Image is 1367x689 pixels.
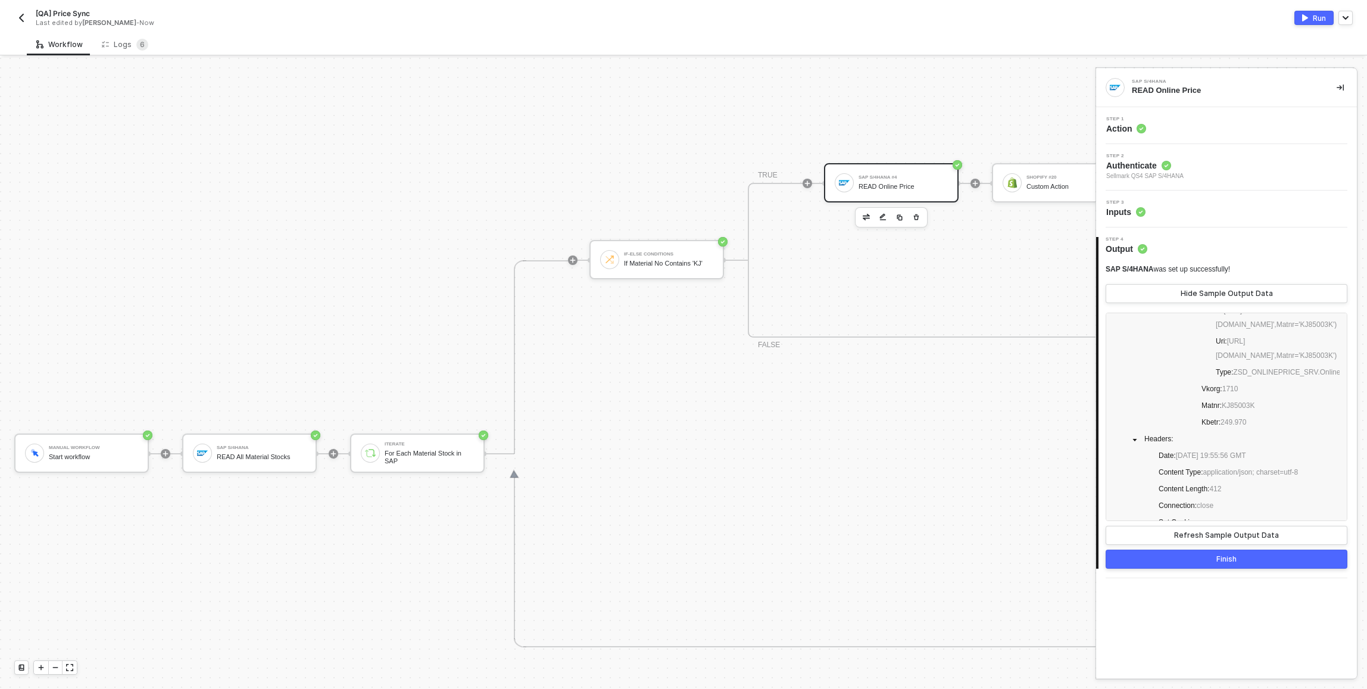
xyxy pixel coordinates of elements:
[1222,401,1254,410] span: KJ85003K
[1106,172,1184,181] span: Sellmark QS4 SAP S/4HANA
[1106,243,1147,255] span: Output
[1159,518,1196,526] span: Set Cookie :
[1302,14,1308,21] img: activate
[1181,289,1273,298] div: Hide Sample Output Data
[385,450,474,464] div: For Each Material Stock in SAP
[36,8,90,18] span: [QA] Price Sync
[1159,485,1221,493] span: Content Length :
[143,431,152,440] span: icon-success-page
[217,445,306,450] div: SAP S/4HANA
[863,214,870,220] img: edit-cred
[972,180,979,187] span: icon-play
[1106,160,1184,172] span: Authenticate
[1096,154,1357,181] div: Step 2Authenticate Sellmark QS4 SAP S/4HANA
[1106,123,1146,135] span: Action
[1106,206,1146,218] span: Inputs
[1209,485,1221,493] span: 412
[1159,468,1298,476] span: Content Type :
[1106,264,1230,275] div: was set up successfully!
[330,450,337,457] span: icon-play
[14,11,29,25] button: back
[892,210,907,225] button: copy-block
[624,252,713,257] div: If-Else Conditions
[569,257,576,264] span: icon-play
[1096,117,1357,135] div: Step 1Action
[1106,526,1347,545] button: Refresh Sample Output Data
[1146,520,1152,526] span: caret-down
[758,170,778,181] div: TRUE
[1132,437,1138,443] span: caret-down
[1096,200,1357,218] div: Step 3Inputs
[604,254,615,265] img: icon
[1106,200,1146,205] span: Step 3
[1294,11,1334,25] button: activateRun
[385,442,474,447] div: Iterate
[365,448,376,459] img: icon
[38,664,45,671] span: icon-play
[1106,265,1153,273] span: SAP S/4HANA
[1159,451,1246,460] span: Date :
[197,448,208,459] img: icon
[311,431,320,440] span: icon-success-page
[1110,82,1121,93] img: integration-icon
[1106,117,1146,121] span: Step 1
[82,18,136,27] span: [PERSON_NAME]
[66,664,73,671] span: icon-expand
[718,237,728,247] span: icon-success-page
[1026,175,1116,180] div: Shopify #20
[1201,385,1238,393] span: Vkorg :
[1313,13,1326,23] div: Run
[49,453,138,461] div: Start workflow
[1197,501,1213,510] span: close
[1176,451,1246,460] span: [DATE] 19:55:56 GMT
[859,175,948,180] div: SAP S/4HANA #4
[217,453,306,461] div: READ All Material Stocks
[1216,554,1237,564] div: Finish
[1106,550,1347,569] button: Finish
[1007,177,1018,188] img: icon
[896,214,903,221] img: copy-block
[36,18,656,27] div: Last edited by - Now
[1216,337,1337,360] span: Uri :
[52,664,59,671] span: icon-minus
[1233,368,1356,376] span: ZSD_ONLINEPRICE_SRV.OnlinePrice
[479,431,488,440] span: icon-success-page
[1216,368,1357,376] span: Type :
[140,40,145,49] span: 6
[136,39,148,51] sup: 6
[859,183,948,191] div: READ Online Price
[624,260,713,267] div: If Material No Contains 'KJ'
[102,39,148,51] div: Logs
[49,445,138,450] div: Manual Workflow
[1132,85,1318,96] div: READ Online Price
[953,160,962,170] span: icon-success-page
[1026,183,1116,191] div: Custom Action
[758,339,780,351] div: FALSE
[1203,468,1299,476] span: application/json; charset=utf-8
[1337,84,1344,91] span: icon-collapse-right
[1144,435,1174,443] span: Headers :
[1222,385,1238,393] span: 1710
[839,177,850,188] img: icon
[1106,284,1347,303] button: Hide Sample Output Data
[17,13,26,23] img: back
[36,40,83,49] div: Workflow
[1106,154,1184,158] span: Step 2
[859,210,873,225] button: edit-cred
[879,213,887,222] img: edit-cred
[876,210,890,225] button: edit-cred
[1221,418,1246,426] span: 249.970
[804,180,811,187] span: icon-play
[1096,237,1357,569] div: Step 4Output SAP S/4HANAwas set up successfully!Hide Sample Output Datafor screen readerItem 0:Me...
[1201,418,1246,426] span: Kbetr :
[1106,237,1147,242] span: Step 4
[29,448,40,458] img: icon
[1174,531,1279,540] div: Refresh Sample Output Data
[1132,79,1310,84] div: SAP S/4HANA
[162,450,169,457] span: icon-play
[1201,401,1254,410] span: Matnr :
[1159,501,1213,510] span: Connection :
